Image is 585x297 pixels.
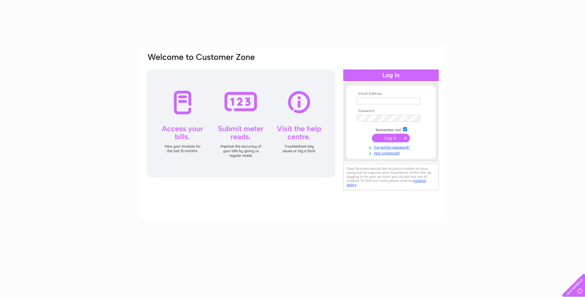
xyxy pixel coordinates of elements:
[355,92,427,96] th: Email Address:
[357,150,427,156] a: Not registered?
[357,144,427,150] a: Forgotten password?
[372,134,410,142] input: Submit
[343,163,439,190] div: Clear Business would like to place cookies on your computer to improve your experience of the sit...
[355,109,427,113] th: Password:
[347,178,426,187] a: cookies policy
[355,126,427,132] td: Remember me?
